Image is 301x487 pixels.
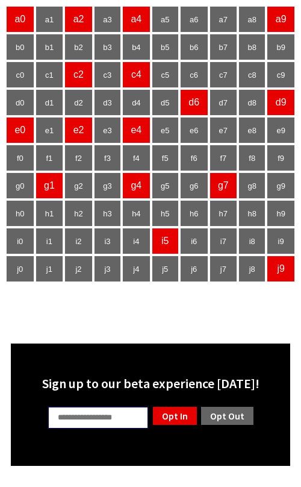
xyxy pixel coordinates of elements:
[238,6,265,33] td: a8
[122,256,150,282] td: j4
[209,145,238,171] td: f7
[267,89,295,116] td: d9
[36,256,64,282] td: j1
[64,61,93,88] td: c2
[36,34,64,60] td: b1
[94,145,121,171] td: f3
[238,117,265,143] td: e8
[6,89,34,116] td: d0
[36,6,64,33] td: a1
[6,172,34,199] td: g0
[64,89,93,116] td: d2
[152,256,179,282] td: j5
[64,172,93,199] td: g2
[64,228,93,254] td: i2
[36,228,64,254] td: i1
[209,61,238,88] td: c7
[122,6,150,33] td: a4
[64,117,93,143] td: e2
[94,61,121,88] td: c3
[94,200,121,227] td: h3
[152,117,179,143] td: e5
[36,145,64,171] td: f1
[152,6,179,33] td: a5
[209,6,238,33] td: a7
[36,200,64,227] td: h1
[180,172,208,199] td: g6
[6,145,34,171] td: f0
[180,228,208,254] td: i6
[152,200,179,227] td: h5
[64,200,93,227] td: h2
[180,117,208,143] td: e6
[64,34,93,60] td: b2
[209,228,238,254] td: i7
[267,145,295,171] td: f9
[267,172,295,199] td: g9
[36,89,64,116] td: d1
[180,200,208,227] td: h6
[94,256,121,282] td: j3
[36,61,64,88] td: c1
[238,172,265,199] td: g8
[152,34,179,60] td: b5
[94,6,121,33] td: a3
[267,34,295,60] td: b9
[238,256,265,282] td: j8
[180,61,208,88] td: c6
[152,89,179,116] td: d5
[6,200,34,227] td: h0
[94,228,121,254] td: i3
[122,172,150,199] td: g4
[122,89,150,116] td: d4
[122,34,150,60] td: b4
[36,117,64,143] td: e1
[122,200,150,227] td: h4
[180,6,208,33] td: a6
[152,228,179,254] td: i5
[267,117,295,143] td: e9
[94,89,121,116] td: d3
[94,34,121,60] td: b3
[267,228,295,254] td: i9
[64,256,93,282] td: j2
[122,117,150,143] td: e4
[94,117,121,143] td: e3
[122,145,150,171] td: f4
[6,256,34,282] td: j0
[122,228,150,254] td: i4
[238,145,265,171] td: f8
[6,34,34,60] td: b0
[238,61,265,88] td: c8
[6,6,34,33] td: a0
[200,406,255,426] a: Opt Out
[6,117,34,143] td: e0
[180,89,208,116] td: d6
[6,61,34,88] td: c0
[209,34,238,60] td: b7
[64,145,93,171] td: f2
[152,406,198,426] a: Opt In
[180,34,208,60] td: b6
[122,61,150,88] td: c4
[238,228,265,254] td: i8
[209,89,238,116] td: d7
[267,256,295,282] td: j9
[152,61,179,88] td: c5
[209,172,238,199] td: g7
[267,200,295,227] td: h9
[64,6,93,33] td: a2
[94,172,121,199] td: g3
[238,34,265,60] td: b8
[209,200,238,227] td: h7
[152,172,179,199] td: g5
[180,256,208,282] td: j6
[180,145,208,171] td: f6
[18,375,283,392] div: Sign up to our beta experience [DATE]!
[238,200,265,227] td: h8
[6,228,34,254] td: i0
[267,61,295,88] td: c9
[209,117,238,143] td: e7
[238,89,265,116] td: d8
[36,172,64,199] td: g1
